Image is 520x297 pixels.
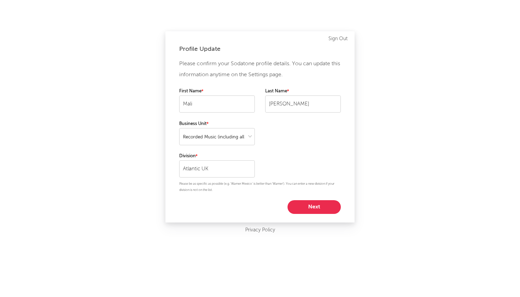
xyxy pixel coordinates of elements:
p: Please confirm your Sodatone profile details. You can update this information anytime on the Sett... [179,58,341,80]
label: First Name [179,87,255,95]
input: Your division [179,160,255,178]
label: Last Name [265,87,341,95]
a: Sign Out [328,35,348,43]
p: Please be as specific as possible (e.g. 'Warner Mexico' is better than 'Warner'). You can enter a... [179,181,341,193]
input: Your last name [265,95,341,113]
button: Next [288,200,341,214]
label: Business Unit [179,120,255,128]
label: Division [179,152,255,160]
a: Privacy Policy [245,226,275,235]
input: Your first name [179,95,255,113]
div: Profile Update [179,45,341,53]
